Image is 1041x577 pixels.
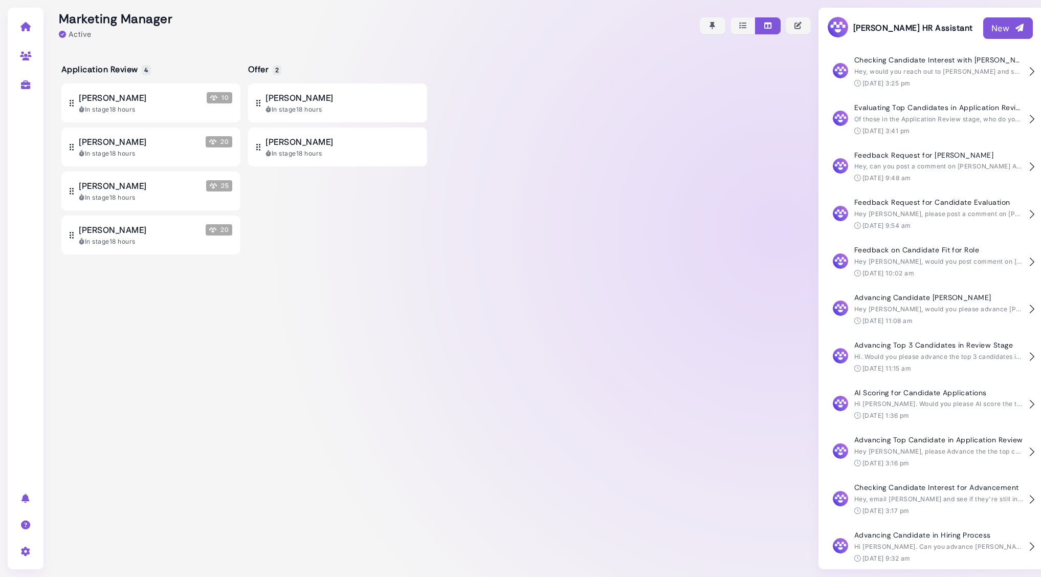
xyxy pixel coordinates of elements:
[862,269,914,277] time: [DATE] 10:02 am
[827,238,1033,286] button: Feedback on Candidate Fit for Role Hey [PERSON_NAME], would you post comment on [PERSON_NAME] sha...
[79,92,146,104] span: [PERSON_NAME]
[862,317,913,325] time: [DATE] 11:08 am
[854,246,1023,254] h4: Feedback on Candidate Fit for Role
[79,193,232,202] div: In stage 18 hours
[862,412,910,419] time: [DATE] 1:36 pm
[79,237,232,246] div: In stage 18 hours
[59,29,92,39] div: Active
[265,136,333,148] span: [PERSON_NAME]
[61,172,240,210] button: [PERSON_NAME] Megan Score 25 In stage18 hours
[79,180,146,192] span: [PERSON_NAME]
[827,48,1033,96] button: Checking Candidate Interest with [PERSON_NAME] Hey, would you reach out to [PERSON_NAME] and see ...
[862,554,911,562] time: [DATE] 9:32 am
[854,198,1023,207] h4: Feedback Request for Candidate Evaluation
[265,149,419,158] div: In stage 18 hours
[61,127,240,166] button: [PERSON_NAME] Megan Score 20 In stage18 hours
[79,149,232,158] div: In stage 18 hours
[248,127,427,166] button: [PERSON_NAME] In stage18 hours
[79,136,146,148] span: [PERSON_NAME]
[827,333,1033,381] button: Advancing Top 3 Candidates in Review Stage Hi. Would you please advance the top 3 candidates in t...
[209,226,216,233] img: Megan Score
[248,83,427,122] button: [PERSON_NAME] In stage18 hours
[862,365,911,372] time: [DATE] 11:15 am
[854,389,1023,397] h4: AI Scoring for Candidate Applications
[827,286,1033,333] button: Advancing Candidate [PERSON_NAME] Hey [PERSON_NAME], would you please advance [PERSON_NAME]? [DAT...
[210,182,217,189] img: Megan Score
[854,436,1023,444] h4: Advancing Top Candidate in Application Review
[827,476,1033,523] button: Checking Candidate Interest for Advancement Hey, email [PERSON_NAME] and see if they're still int...
[862,222,911,229] time: [DATE] 9:54 am
[854,531,1023,540] h4: Advancing Candidate in Hiring Process
[991,22,1025,34] div: New
[854,341,1023,350] h4: Advancing Top 3 Candidates in Review Stage
[854,103,1023,112] h4: Evaluating Top Candidates in Application Review
[248,65,280,74] h5: Offer
[59,12,172,27] h2: Marketing Manager
[210,94,217,101] img: Megan Score
[61,65,149,74] h5: Application Review
[827,381,1033,429] button: AI Scoring for Candidate Applications Hi [PERSON_NAME]. Would you please AI score the two candida...
[862,127,910,135] time: [DATE] 3:41 pm
[862,79,911,87] time: [DATE] 3:25 pm
[209,138,216,145] img: Megan Score
[61,83,240,122] button: [PERSON_NAME] Megan Score 10 In stage18 hours
[827,428,1033,476] button: Advancing Top Candidate in Application Review Hey [PERSON_NAME], please Advance the the top candi...
[862,507,910,515] time: [DATE] 3:17 pm
[142,65,150,75] span: 4
[79,224,146,236] span: [PERSON_NAME]
[854,543,1031,550] span: Hi [PERSON_NAME]. Can you advance [PERSON_NAME]?
[827,523,1033,571] button: Advancing Candidate in Hiring Process Hi [PERSON_NAME]. Can you advance [PERSON_NAME]? [DATE] 9:3...
[862,459,910,467] time: [DATE] 3:16 pm
[207,92,232,103] span: 10
[827,190,1033,238] button: Feedback Request for Candidate Evaluation Hey [PERSON_NAME], please post a comment on [PERSON_NAM...
[273,65,281,75] span: 2
[265,92,333,104] span: [PERSON_NAME]
[854,56,1023,65] h4: Checking Candidate Interest with [PERSON_NAME]
[854,151,1023,160] h4: Feedback Request for [PERSON_NAME]
[827,16,972,40] h3: [PERSON_NAME] HR Assistant
[862,174,911,182] time: [DATE] 9:48 am
[206,180,232,191] span: 25
[79,105,232,114] div: In stage 18 hours
[61,216,240,254] button: [PERSON_NAME] Megan Score 20 In stage18 hours
[827,96,1033,143] button: Evaluating Top Candidates in Application Review Of those in the Application Review stage, who do ...
[983,17,1033,39] button: New
[854,483,1023,492] h4: Checking Candidate Interest for Advancement
[265,105,419,114] div: In stage 18 hours
[827,143,1033,191] button: Feedback Request for [PERSON_NAME] Hey, can you post a comment on [PERSON_NAME] Applicant sharing...
[206,136,232,147] span: 20
[854,293,1023,302] h4: Advancing Candidate [PERSON_NAME]
[206,224,232,236] span: 20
